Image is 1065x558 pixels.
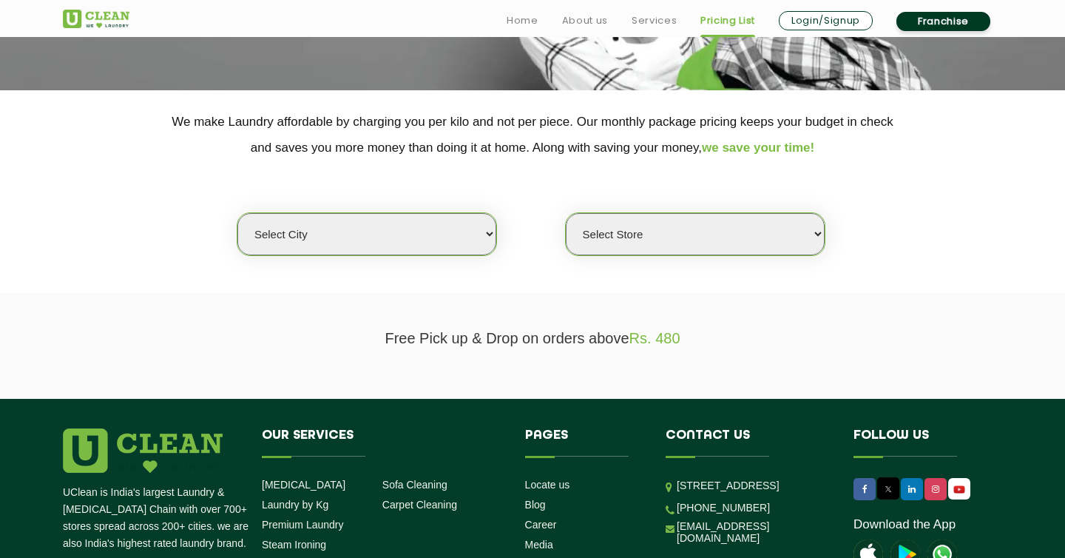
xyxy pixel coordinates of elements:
a: Carpet Cleaning [382,499,457,511]
a: Download the App [853,517,956,532]
h4: Our Services [262,428,503,457]
a: Locate us [525,479,570,491]
a: [PHONE_NUMBER] [677,502,770,514]
a: Laundry by Kg [262,499,328,511]
a: [MEDICAL_DATA] [262,479,345,491]
a: Home [507,12,538,30]
a: Services [632,12,677,30]
a: Login/Signup [779,11,873,30]
h4: Pages [525,428,644,457]
a: Franchise [896,12,990,31]
span: we save your time! [702,141,814,155]
img: UClean Laundry and Dry Cleaning [950,482,969,497]
a: Sofa Cleaning [382,479,447,491]
p: Free Pick up & Drop on orders above [63,330,1002,347]
a: Career [525,519,557,531]
a: Media [525,539,553,551]
a: Pricing List [700,12,755,30]
h4: Follow us [853,428,984,457]
p: We make Laundry affordable by charging you per kilo and not per piece. Our monthly package pricin... [63,109,1002,161]
h4: Contact us [666,428,831,457]
span: Rs. 480 [629,330,680,346]
a: Steam Ironing [262,539,326,551]
a: [EMAIL_ADDRESS][DOMAIN_NAME] [677,520,831,544]
p: [STREET_ADDRESS] [677,477,831,494]
img: logo.png [63,428,223,473]
p: UClean is India's largest Laundry & [MEDICAL_DATA] Chain with over 700+ stores spread across 200+... [63,484,251,552]
a: Blog [525,499,546,511]
a: Premium Laundry [262,519,344,531]
img: UClean Laundry and Dry Cleaning [63,10,129,28]
a: About us [562,12,608,30]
